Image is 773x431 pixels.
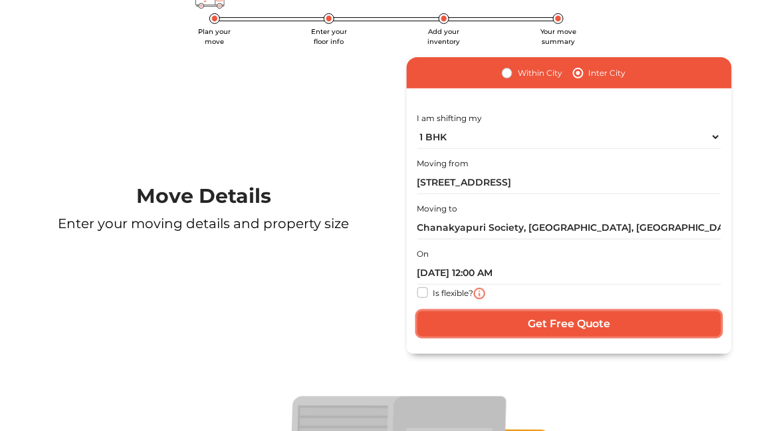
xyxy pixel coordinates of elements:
[417,112,483,124] label: I am shifting my
[589,65,626,81] label: Inter City
[417,171,722,194] input: Select City
[417,203,458,215] label: Moving to
[198,27,231,46] span: Plan your move
[31,184,377,208] h1: Move Details
[427,27,460,46] span: Add your inventory
[474,288,485,299] img: i
[417,158,469,170] label: Moving from
[31,214,377,233] p: Enter your moving details and property size
[417,261,722,285] input: Moving date
[417,216,722,239] input: Select City
[433,285,474,299] label: Is flexible?
[540,27,576,46] span: Your move summary
[417,248,429,260] label: On
[518,65,562,81] label: Within City
[417,311,722,337] input: Get Free Quote
[311,27,347,46] span: Enter your floor info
